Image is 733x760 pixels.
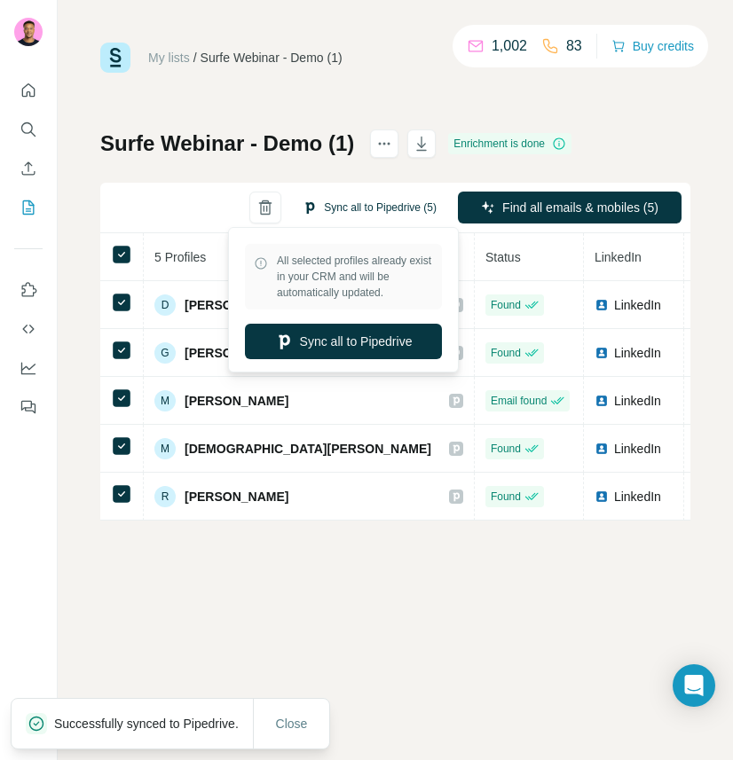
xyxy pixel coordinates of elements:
[614,392,661,410] span: LinkedIn
[185,296,288,314] span: [PERSON_NAME]
[14,352,43,384] button: Dashboard
[370,129,398,158] button: actions
[14,192,43,223] button: My lists
[491,297,521,313] span: Found
[673,664,715,707] div: Open Intercom Messenger
[193,49,197,67] li: /
[595,346,609,360] img: LinkedIn logo
[277,253,433,301] span: All selected profiles already exist in your CRM and will be automatically updated.
[148,51,190,65] a: My lists
[185,440,431,458] span: [DEMOGRAPHIC_DATA][PERSON_NAME]
[491,489,521,505] span: Found
[595,490,609,504] img: LinkedIn logo
[100,129,354,158] h1: Surfe Webinar - Demo (1)
[14,18,43,46] img: Avatar
[154,390,176,411] div: M
[154,250,206,264] span: 5 Profiles
[14,153,43,184] button: Enrich CSV
[185,488,288,505] span: [PERSON_NAME]
[54,715,253,733] p: Successfully synced to Pipedrive.
[502,199,658,216] span: Find all emails & mobiles (5)
[154,342,176,364] div: G
[614,488,661,505] span: LinkedIn
[154,438,176,459] div: M
[14,274,43,306] button: Use Surfe on LinkedIn
[595,250,642,264] span: LinkedIn
[14,313,43,345] button: Use Surfe API
[491,393,547,409] span: Email found
[448,133,571,154] div: Enrichment is done
[185,344,288,362] span: [PERSON_NAME]
[290,194,449,221] button: Sync all to Pipedrive (5)
[276,715,308,733] span: Close
[14,114,43,145] button: Search
[611,34,694,59] button: Buy credits
[154,486,176,507] div: R
[595,442,609,456] img: LinkedIn logo
[491,345,521,361] span: Found
[595,298,609,312] img: LinkedIn logo
[566,35,582,57] p: 83
[100,43,130,73] img: Surfe Logo
[14,391,43,423] button: Feedback
[14,74,43,106] button: Quick start
[485,250,521,264] span: Status
[492,35,527,57] p: 1,002
[458,192,682,223] button: Find all emails & mobiles (5)
[595,394,609,408] img: LinkedIn logo
[491,441,521,457] span: Found
[185,392,288,410] span: [PERSON_NAME]
[264,708,320,740] button: Close
[614,296,661,314] span: LinkedIn
[201,49,343,67] div: Surfe Webinar - Demo (1)
[154,294,176,316] div: D
[245,324,442,359] button: Sync all to Pipedrive
[614,344,661,362] span: LinkedIn
[614,440,661,458] span: LinkedIn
